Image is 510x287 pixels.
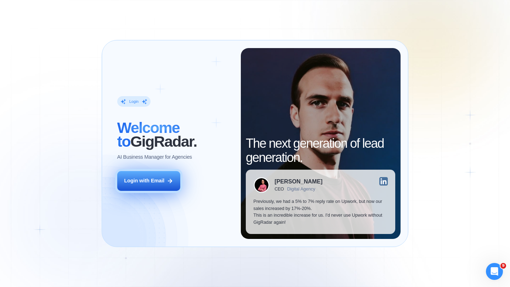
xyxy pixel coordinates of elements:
[274,178,322,184] div: [PERSON_NAME]
[486,263,503,280] iframe: Intercom live chat
[117,154,192,161] p: AI Business Manager for Agencies
[254,198,388,226] p: Previously, we had a 5% to 7% reply rate on Upwork, but now our sales increased by 17%-20%. This ...
[117,171,180,191] button: Login with Email
[246,136,395,164] h2: The next generation of lead generation.
[500,263,506,269] span: 9
[129,99,138,104] div: Login
[117,121,233,149] h2: ‍ GigRadar.
[274,187,284,192] div: CEO
[124,177,164,184] div: Login with Email
[117,119,180,150] span: Welcome to
[287,187,315,192] div: Digital Agency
